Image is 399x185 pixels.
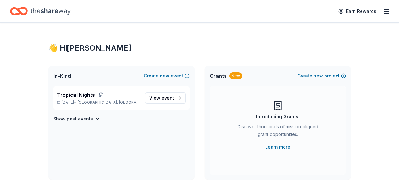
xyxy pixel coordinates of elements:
[335,6,380,17] a: Earn Rewards
[229,72,242,79] div: New
[78,100,140,105] span: [GEOGRAPHIC_DATA], [GEOGRAPHIC_DATA]
[314,72,323,80] span: new
[48,43,351,53] div: 👋 Hi [PERSON_NAME]
[160,72,169,80] span: new
[265,143,290,151] a: Learn more
[57,91,95,99] span: Tropical Nights
[149,94,174,102] span: View
[53,72,71,80] span: In-Kind
[210,72,227,80] span: Grants
[10,4,71,19] a: Home
[145,92,186,104] a: View event
[256,113,300,120] div: Introducing Grants!
[161,95,174,101] span: event
[53,115,100,123] button: Show past events
[297,72,346,80] button: Createnewproject
[57,100,140,105] p: [DATE] •
[53,115,93,123] h4: Show past events
[235,123,321,141] div: Discover thousands of mission-aligned grant opportunities.
[144,72,190,80] button: Createnewevent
